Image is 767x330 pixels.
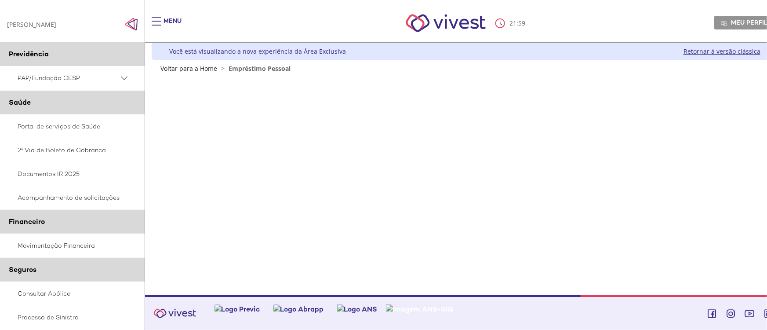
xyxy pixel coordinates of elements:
img: Vivest [149,304,201,323]
span: Click to close side navigation. [125,18,138,31]
img: Meu perfil [721,20,727,26]
span: Saúde [9,98,31,107]
a: Retornar à versão clássica [683,47,760,55]
img: Logo Abrapp [273,304,324,314]
span: > [219,64,227,73]
span: PAP/Fundação CESP [18,73,119,84]
section: <span lang="pt-BR" dir="ltr">Empréstimos - Phoenix Finne</span> [204,81,726,235]
img: Vivest [396,4,496,42]
img: Fechar menu [125,18,138,31]
span: 59 [518,19,525,27]
div: : [495,18,527,28]
img: Logo Previc [214,304,260,314]
a: Voltar para a Home [160,64,217,73]
footer: Vivest [145,295,767,330]
span: Previdência [9,49,49,59]
img: Imagem ANS-SIG [386,304,454,314]
img: Logo ANS [337,304,378,314]
div: Menu [164,17,182,34]
iframe: Iframe [204,81,726,233]
span: Financeiro [9,217,45,226]
div: Você está visualizando a nova experiência da Área Exclusiva [169,47,346,55]
span: 21 [509,19,516,27]
div: [PERSON_NAME] [7,20,56,29]
span: Empréstimo Pessoal [229,64,291,73]
span: Seguros [9,265,36,274]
